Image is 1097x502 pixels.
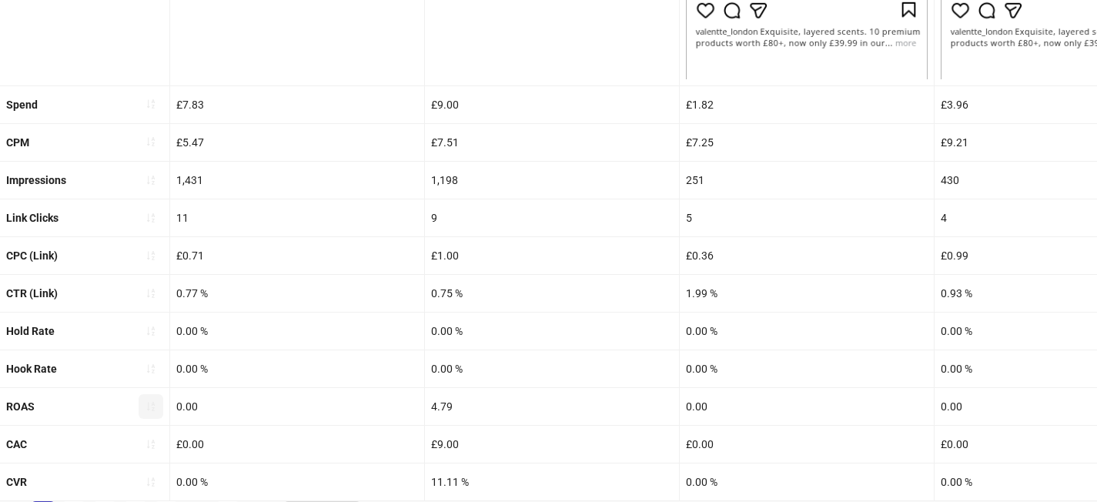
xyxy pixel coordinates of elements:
[6,99,38,111] b: Spend
[680,199,934,236] div: 5
[425,275,679,312] div: 0.75 %
[145,439,156,450] span: sort-ascending
[170,313,424,350] div: 0.00 %
[425,388,679,425] div: 4.79
[145,401,156,412] span: sort-ascending
[170,350,424,387] div: 0.00 %
[680,124,934,161] div: £7.25
[170,426,424,463] div: £0.00
[170,124,424,161] div: £5.47
[425,162,679,199] div: 1,198
[145,99,156,109] span: sort-ascending
[6,325,55,337] b: Hold Rate
[170,86,424,123] div: £7.83
[680,426,934,463] div: £0.00
[425,464,679,500] div: 11.11 %
[145,175,156,186] span: sort-ascending
[6,174,66,186] b: Impressions
[145,250,156,261] span: sort-ascending
[425,313,679,350] div: 0.00 %
[425,350,679,387] div: 0.00 %
[170,464,424,500] div: 0.00 %
[145,363,156,374] span: sort-ascending
[145,213,156,223] span: sort-ascending
[6,438,27,450] b: CAC
[680,350,934,387] div: 0.00 %
[170,275,424,312] div: 0.77 %
[170,237,424,274] div: £0.71
[680,237,934,274] div: £0.36
[680,275,934,312] div: 1.99 %
[6,476,27,488] b: CVR
[145,326,156,336] span: sort-ascending
[680,162,934,199] div: 251
[425,426,679,463] div: £9.00
[680,464,934,500] div: 0.00 %
[425,199,679,236] div: 9
[170,199,424,236] div: 11
[425,237,679,274] div: £1.00
[6,400,35,413] b: ROAS
[145,136,156,147] span: sort-ascending
[6,212,59,224] b: Link Clicks
[6,287,58,300] b: CTR (Link)
[6,249,58,262] b: CPC (Link)
[6,363,57,375] b: Hook Rate
[680,86,934,123] div: £1.82
[170,162,424,199] div: 1,431
[425,86,679,123] div: £9.00
[680,388,934,425] div: 0.00
[145,288,156,299] span: sort-ascending
[6,136,29,149] b: CPM
[680,313,934,350] div: 0.00 %
[425,124,679,161] div: £7.51
[145,477,156,487] span: sort-ascending
[170,388,424,425] div: 0.00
